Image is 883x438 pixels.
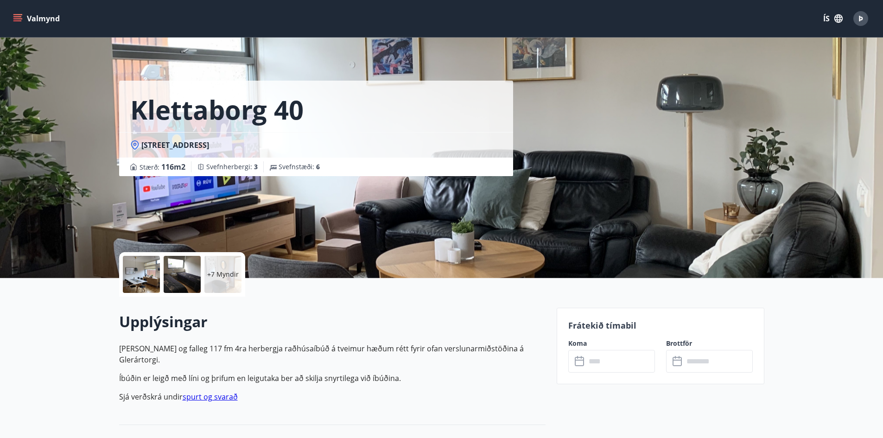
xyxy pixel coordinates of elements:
[206,162,258,171] span: Svefnherbergi :
[119,373,546,384] p: Íbúðin er leigð með líni og þrifum en leigutaka ber að skilja snyrtilega við íbúðina.
[316,162,320,171] span: 6
[254,162,258,171] span: 3
[119,391,546,402] p: Sjá verðskrá undir
[818,10,848,27] button: ÍS
[850,7,872,30] button: Þ
[568,339,655,348] label: Koma
[207,270,239,279] p: +7 Myndir
[183,392,238,402] a: spurt og svarað
[130,92,304,127] h1: Klettaborg 40
[119,311,546,332] h2: Upplýsingar
[11,10,64,27] button: menu
[666,339,753,348] label: Brottför
[858,13,863,24] span: Þ
[161,162,185,172] span: 116 m2
[141,140,209,150] span: [STREET_ADDRESS]
[140,161,185,172] span: Stærð :
[119,343,546,365] p: [PERSON_NAME] og falleg 117 fm 4ra herbergja raðhúsaíbúð á tveimur hæðum rétt fyrir ofan versluna...
[568,319,753,331] p: Frátekið tímabil
[279,162,320,171] span: Svefnstæði :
